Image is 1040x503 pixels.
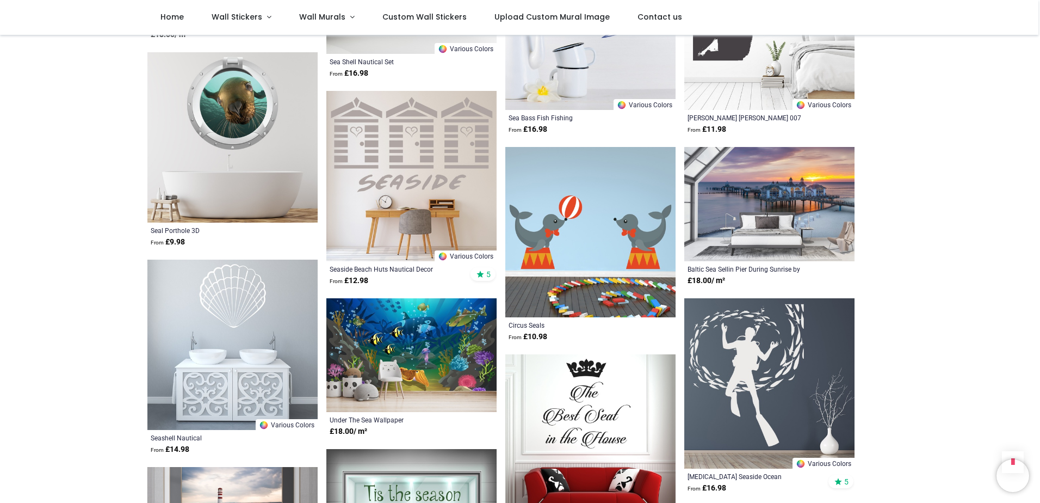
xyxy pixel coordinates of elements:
[688,275,725,286] strong: £ 18.00 / m²
[688,124,726,135] strong: £ 11.98
[326,91,497,261] img: Seaside Beach Huts Nautical Decor Wall Sticker
[614,99,676,110] a: Various Colors
[688,265,819,273] a: Baltic Sea Sellin Pier During Sunrise by [PERSON_NAME]
[151,447,164,453] span: From
[509,127,522,133] span: From
[509,124,547,135] strong: £ 16.98
[330,265,461,273] a: Seaside Beach Huts Nautical Decor
[793,99,855,110] a: Various Colors
[256,419,318,430] a: Various Colors
[438,251,448,261] img: Color Wheel
[330,426,367,437] strong: £ 18.00 / m²
[299,11,345,22] span: Wall Murals
[151,226,282,235] a: Seal Porthole 3D
[509,332,547,342] strong: £ 10.98
[684,298,855,469] img: Scuba Diving Seaside Ocean Wall Sticker
[435,43,497,54] a: Various Colors
[151,444,189,455] strong: £ 14.98
[160,11,184,22] span: Home
[330,415,461,424] a: Under The Sea Wallpaper
[330,71,343,77] span: From
[505,147,676,317] img: Circus Seals Wall Sticker
[844,477,849,487] span: 5
[509,113,640,122] a: Sea Bass Fish Fishing
[151,237,185,248] strong: £ 9.98
[996,459,1029,492] iframe: Brevo live chat
[486,269,491,279] span: 5
[688,113,819,122] a: [PERSON_NAME] [PERSON_NAME] 007
[637,11,682,22] span: Contact us
[793,458,855,469] a: Various Colors
[509,334,522,340] span: From
[438,44,448,54] img: Color Wheel
[688,483,726,494] strong: £ 16.98
[330,275,368,286] strong: £ 12.98
[151,240,164,246] span: From
[688,472,819,481] a: [MEDICAL_DATA] Seaside Ocean
[382,11,467,22] span: Custom Wall Stickers
[617,100,627,110] img: Color Wheel
[151,433,282,442] a: Seashell Nautical
[684,147,855,261] img: Baltic Sea Sellin Pier During Sunrise Wall Mural by Melanie Viola
[330,278,343,284] span: From
[509,321,640,329] a: Circus Seals
[688,127,701,133] span: From
[147,52,318,223] img: Seal Porthole 3D Wall Sticker
[259,420,269,430] img: Color Wheel
[796,459,806,469] img: Color Wheel
[212,11,262,22] span: Wall Stickers
[330,68,368,79] strong: £ 16.98
[147,260,318,430] img: Seashell Nautical Wall Sticker
[796,100,806,110] img: Color Wheel
[494,11,610,22] span: Upload Custom Mural Image
[688,486,701,492] span: From
[326,298,497,413] img: Under The Sea Wall Mural Wallpaper
[435,250,497,261] a: Various Colors
[330,57,461,66] a: Sea Shell Nautical Set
